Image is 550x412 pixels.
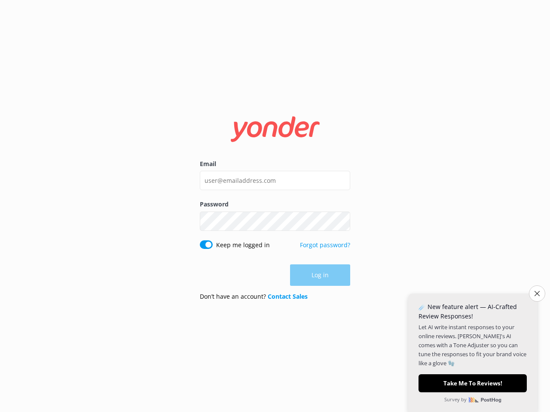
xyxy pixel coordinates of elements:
label: Email [200,159,350,169]
input: user@emailaddress.com [200,171,350,190]
p: Don’t have an account? [200,292,308,301]
button: Show password [333,212,350,230]
a: Contact Sales [268,292,308,300]
label: Keep me logged in [216,240,270,250]
label: Password [200,200,350,209]
a: Forgot password? [300,241,350,249]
